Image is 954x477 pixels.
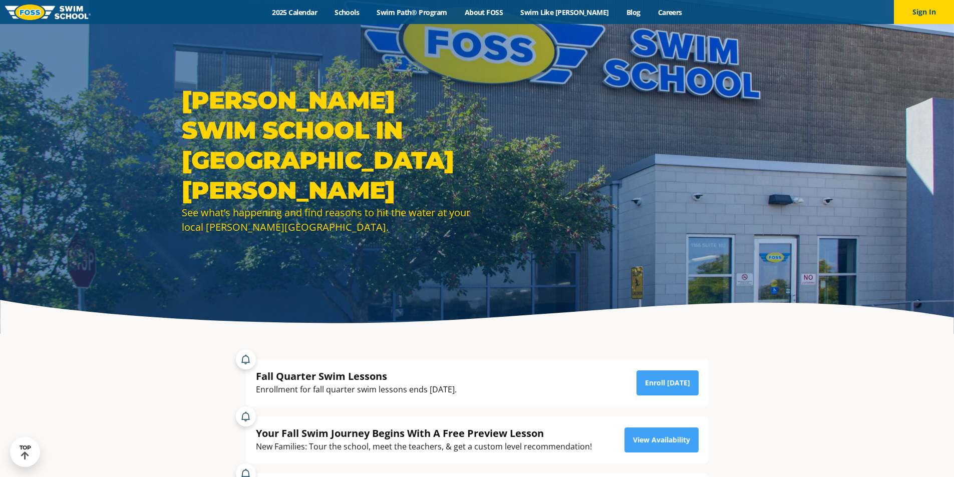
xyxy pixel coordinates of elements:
img: FOSS Swim School Logo [5,5,91,20]
div: Enrollment for fall quarter swim lessons ends [DATE]. [256,383,457,396]
div: Your Fall Swim Journey Begins With A Free Preview Lesson [256,426,592,440]
a: Swim Like [PERSON_NAME] [512,8,618,17]
a: About FOSS [456,8,512,17]
a: Schools [326,8,368,17]
a: View Availability [624,427,699,452]
div: Fall Quarter Swim Lessons [256,369,457,383]
a: 2025 Calendar [263,8,326,17]
a: Careers [649,8,691,17]
a: Swim Path® Program [368,8,456,17]
a: Blog [617,8,649,17]
div: See what’s happening and find reasons to hit the water at your local [PERSON_NAME][GEOGRAPHIC_DATA]. [182,205,472,234]
h1: [PERSON_NAME] Swim School in [GEOGRAPHIC_DATA][PERSON_NAME] [182,85,472,205]
a: Enroll [DATE] [637,370,699,395]
div: New Families: Tour the school, meet the teachers, & get a custom level recommendation! [256,440,592,453]
div: TOP [20,444,31,460]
